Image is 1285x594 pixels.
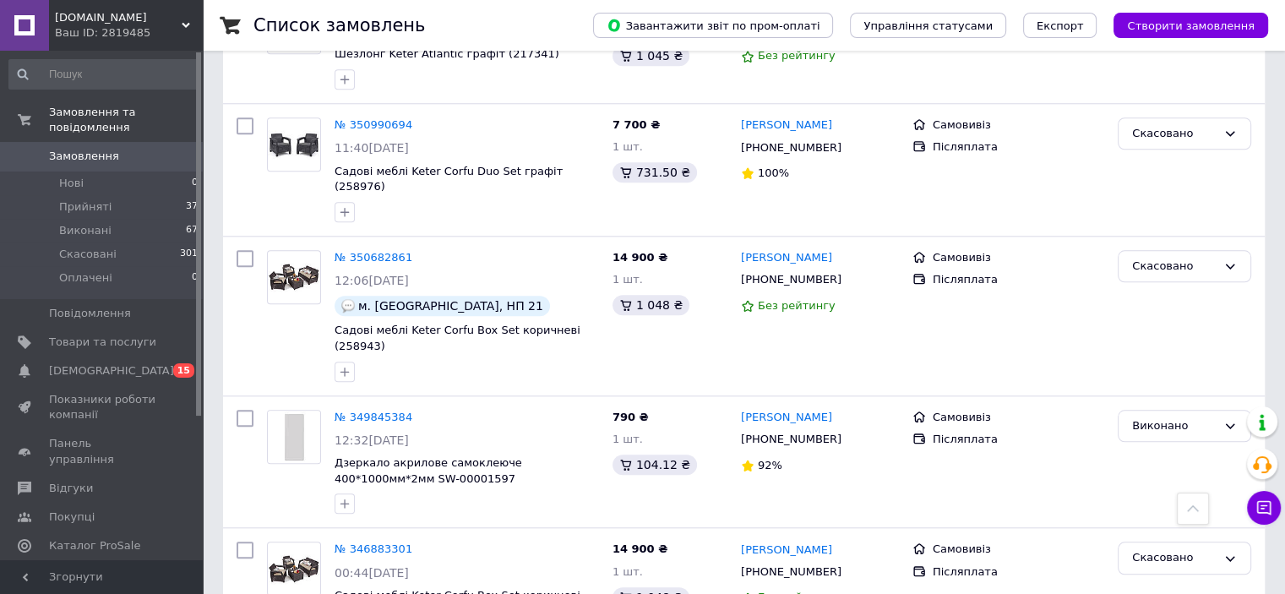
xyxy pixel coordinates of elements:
h1: Список замовлень [253,15,425,35]
span: Замовлення та повідомлення [49,105,203,135]
span: 790 ₴ [613,411,649,423]
div: [PHONE_NUMBER] [738,428,845,450]
a: № 349845384 [335,411,412,423]
div: [PHONE_NUMBER] [738,269,845,291]
img: :speech_balloon: [341,299,355,313]
button: Експорт [1023,13,1097,38]
span: 301 [180,247,198,262]
span: 12:32[DATE] [335,433,409,447]
a: Садові меблі Keter Corfu Duo Set графіт (258976) [335,165,563,193]
span: 14 900 ₴ [613,542,667,555]
button: Управління статусами [850,13,1006,38]
div: 104.12 ₴ [613,455,697,475]
div: Скасовано [1132,258,1217,275]
a: Дзеркало акрилове самоклеюче 400*1000мм*2мм SW-00001597 [335,456,522,485]
a: № 350682861 [335,251,412,264]
a: Створити замовлення [1097,19,1268,31]
span: 1 шт. [613,433,643,445]
img: Фото товару [268,130,320,159]
button: Створити замовлення [1113,13,1268,38]
span: Покупці [49,510,95,525]
a: Фото товару [267,250,321,304]
span: 12:06[DATE] [335,274,409,287]
span: Завантажити звіт по пром-оплаті [607,18,819,33]
span: Відгуки [49,481,93,496]
span: 14 900 ₴ [613,251,667,264]
span: 0 [192,270,198,286]
input: Пошук [8,59,199,90]
a: № 346883301 [335,542,412,555]
span: Управління статусами [863,19,993,32]
span: 1 шт. [613,140,643,153]
div: Виконано [1132,417,1217,435]
img: Фото товару [268,554,320,583]
button: Завантажити звіт по пром-оплаті [593,13,833,38]
div: Післяплата [933,564,1104,580]
span: 67 [186,223,198,238]
a: [PERSON_NAME] [741,410,832,426]
div: [PHONE_NUMBER] [738,137,845,159]
span: Показники роботи компанії [49,392,156,422]
a: [PERSON_NAME] [741,250,832,266]
div: Післяплата [933,139,1104,155]
div: 1 045 ₴ [613,46,689,66]
span: Товари та послуги [49,335,156,350]
a: Шезлонг Keter Atlantic графіт (217341) [335,47,559,60]
span: Прийняті [59,199,112,215]
span: 1 шт. [613,273,643,286]
span: allibert-keter.com.ua [55,10,182,25]
span: 1 шт. [613,565,643,578]
a: Садові меблі Keter Corfu Box Set коричневі (258943) [335,324,580,352]
div: [PHONE_NUMBER] [738,561,845,583]
span: Без рейтингу [758,299,836,312]
a: Фото товару [267,117,321,172]
span: Без рейтингу [758,49,836,62]
div: 1 048 ₴ [613,295,689,315]
span: 15 [173,363,194,378]
div: Післяплата [933,432,1104,447]
img: Фото товару [268,411,320,463]
div: Самовивіз [933,250,1104,265]
span: Експорт [1037,19,1084,32]
span: Повідомлення [49,306,131,321]
div: Скасовано [1132,549,1217,567]
div: Скасовано [1132,125,1217,143]
img: Фото товару [268,263,320,292]
span: 7 700 ₴ [613,118,660,131]
span: Скасовані [59,247,117,262]
div: 731.50 ₴ [613,162,697,183]
div: Післяплата [933,272,1104,287]
span: Каталог ProSale [49,538,140,553]
span: Оплачені [59,270,112,286]
div: Самовивіз [933,542,1104,557]
span: 00:44[DATE] [335,566,409,580]
div: Самовивіз [933,117,1104,133]
span: 92% [758,459,782,471]
span: Виконані [59,223,112,238]
a: Фото товару [267,410,321,464]
div: Ваш ID: 2819485 [55,25,203,41]
a: [PERSON_NAME] [741,117,832,134]
a: [PERSON_NAME] [741,542,832,559]
span: Панель управління [49,436,156,466]
span: [DEMOGRAPHIC_DATA] [49,363,174,379]
button: Чат з покупцем [1247,491,1281,525]
a: № 350990694 [335,118,412,131]
span: Нові [59,176,84,191]
span: 11:40[DATE] [335,141,409,155]
span: 0 [192,176,198,191]
span: Створити замовлення [1127,19,1255,32]
span: Замовлення [49,149,119,164]
span: 100% [758,166,789,179]
div: Самовивіз [933,410,1104,425]
span: 37 [186,199,198,215]
span: м. [GEOGRAPHIC_DATA], НП 21 [358,299,543,313]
